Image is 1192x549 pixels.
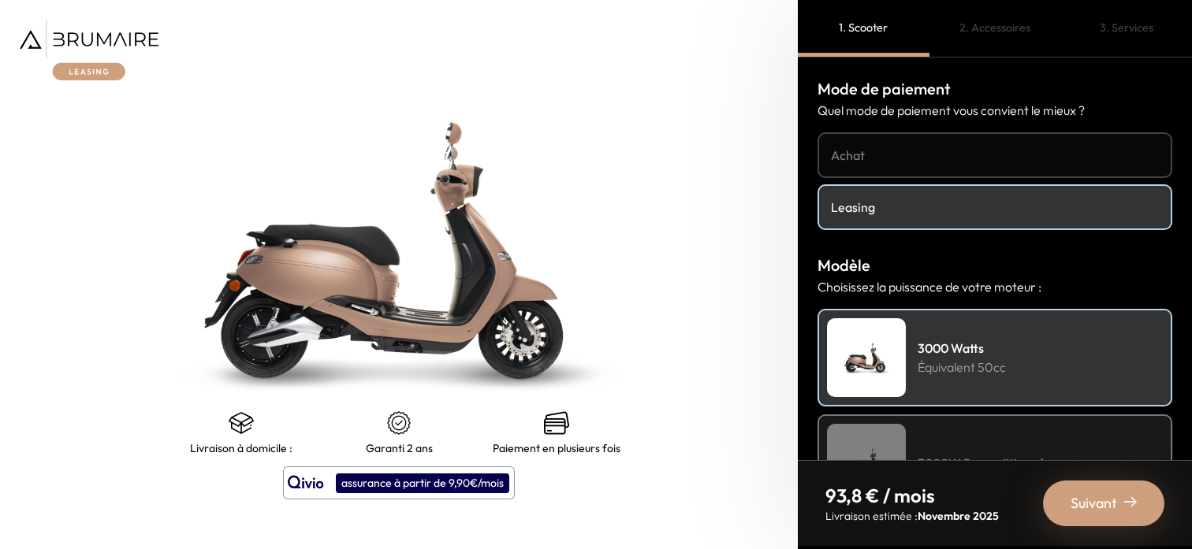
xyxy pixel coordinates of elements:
p: 93,8 € / mois [825,483,999,508]
img: logo qivio [288,473,324,492]
img: Scooter Leasing [827,424,906,503]
h4: Leasing [831,198,1159,217]
img: credit-cards.png [544,410,569,436]
p: Livraison à domicile : [190,442,292,454]
p: Livraison estimée : [825,508,999,524]
img: certificat-de-garantie.png [386,410,412,436]
p: Choisissez la puissance de votre moteur : [818,277,1172,296]
img: right-arrow-2.png [1124,495,1137,508]
h3: Modèle [818,254,1172,277]
p: Quel mode de paiement vous convient le mieux ? [818,101,1172,120]
img: shipping.png [229,410,254,436]
h3: Mode de paiement [818,77,1172,101]
p: Équivalent 50cc [918,358,1006,377]
p: Garanti 2 ans [366,442,433,454]
h4: Achat [831,146,1159,165]
img: Brumaire Leasing [20,20,158,80]
h4: 3000 Watts [918,339,1006,358]
a: Achat [818,132,1172,178]
h4: 3000W Reconditionné [918,454,1045,473]
button: assurance à partir de 9,90€/mois [283,466,515,499]
p: Paiement en plusieurs fois [493,442,620,454]
span: Novembre 2025 [918,509,999,523]
img: Scooter Leasing [827,318,906,397]
span: Suivant [1071,492,1117,514]
div: assurance à partir de 9,90€/mois [336,473,509,493]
